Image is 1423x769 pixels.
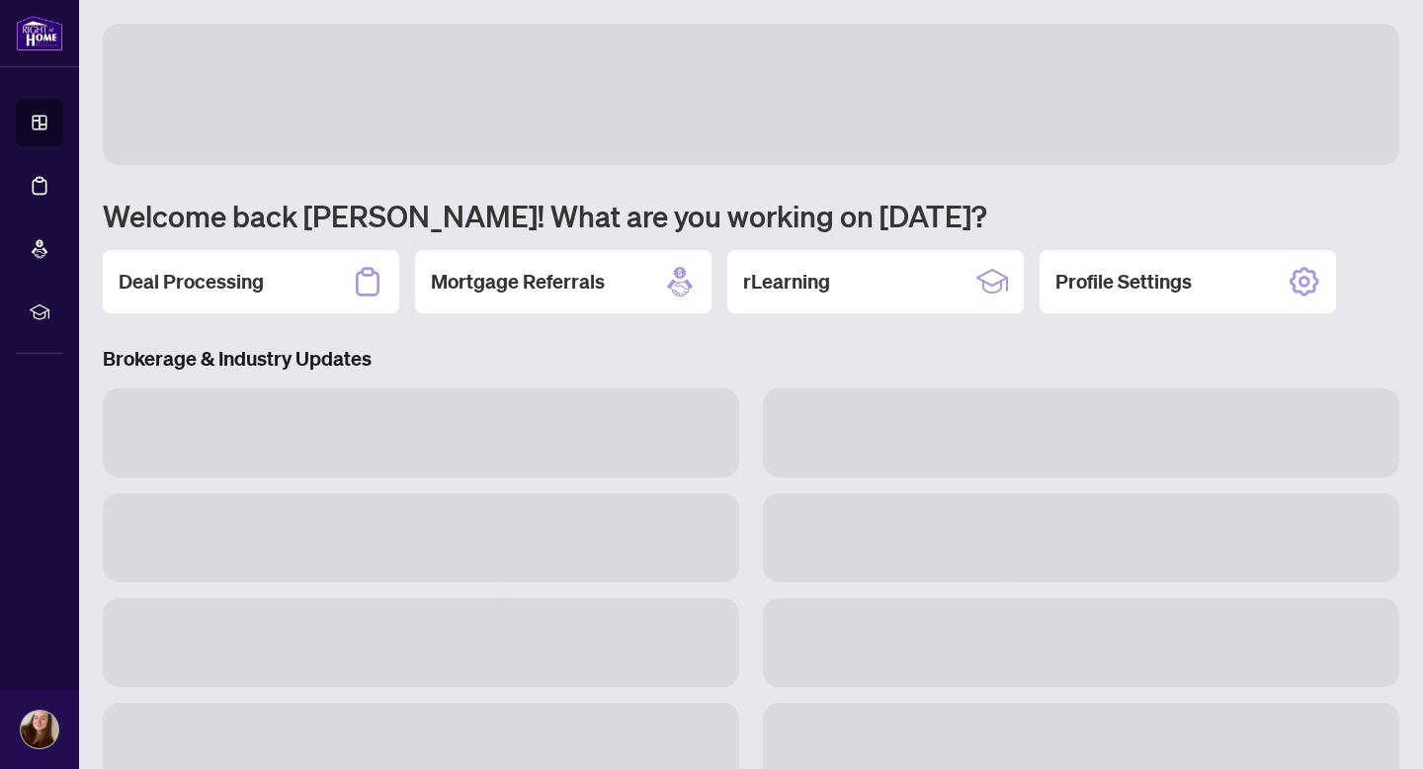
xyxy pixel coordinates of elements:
[119,268,264,296] h2: Deal Processing
[103,345,1399,373] h3: Brokerage & Industry Updates
[431,268,605,296] h2: Mortgage Referrals
[743,268,830,296] h2: rLearning
[21,711,58,748] img: Profile Icon
[1055,268,1192,296] h2: Profile Settings
[16,15,63,51] img: logo
[103,197,1399,234] h1: Welcome back [PERSON_NAME]! What are you working on [DATE]?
